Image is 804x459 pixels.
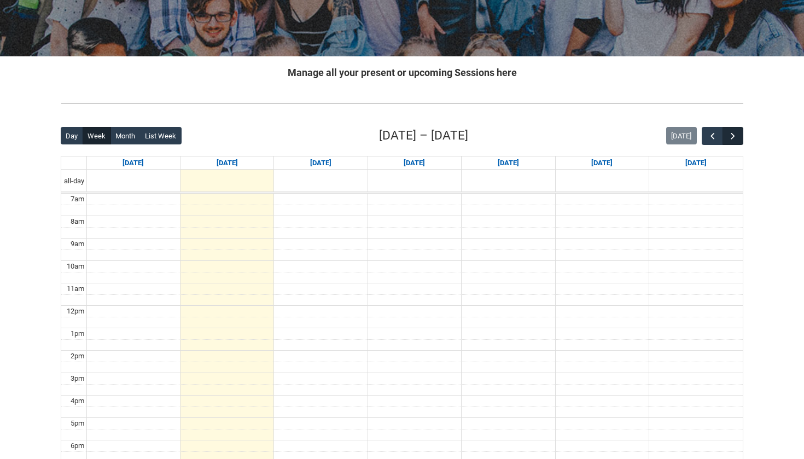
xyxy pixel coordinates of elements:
div: 12pm [65,306,86,317]
h2: [DATE] – [DATE] [379,126,468,145]
div: 2pm [68,351,86,362]
button: Week [83,127,111,144]
div: 9am [68,239,86,249]
button: Previous Week [702,127,723,145]
a: Go to September 11, 2025 [496,156,521,170]
a: Go to September 8, 2025 [214,156,240,170]
div: 7am [68,194,86,205]
h2: Manage all your present or upcoming Sessions here [61,65,743,80]
a: Go to September 12, 2025 [589,156,615,170]
span: all-day [62,176,86,187]
div: 10am [65,261,86,272]
img: REDU_GREY_LINE [61,97,743,109]
div: 6pm [68,440,86,451]
button: [DATE] [666,127,697,144]
div: 3pm [68,373,86,384]
a: Go to September 10, 2025 [401,156,427,170]
div: 8am [68,216,86,227]
div: 4pm [68,396,86,406]
button: Month [110,127,141,144]
button: Day [61,127,83,144]
div: 5pm [68,418,86,429]
a: Go to September 13, 2025 [683,156,709,170]
button: Next Week [723,127,743,145]
div: 1pm [68,328,86,339]
a: Go to September 7, 2025 [120,156,146,170]
button: List Week [140,127,182,144]
div: 11am [65,283,86,294]
a: Go to September 9, 2025 [308,156,334,170]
